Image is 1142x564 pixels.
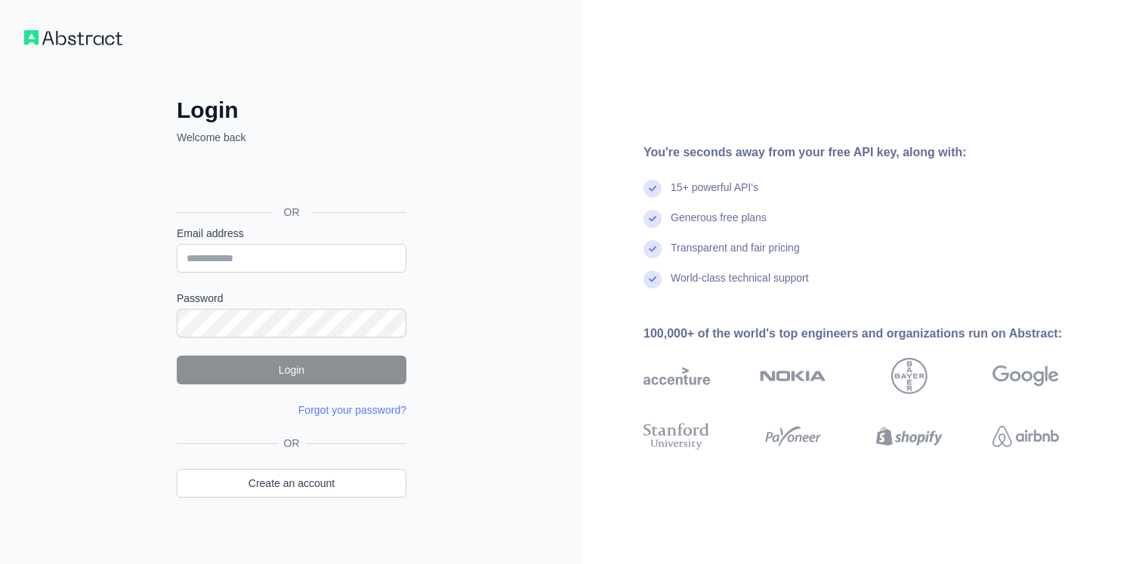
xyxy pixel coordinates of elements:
img: stanford university [644,420,710,453]
label: Email address [177,226,406,241]
img: bayer [891,358,927,394]
div: Generous free plans [671,210,767,240]
img: check mark [644,270,662,288]
label: Password [177,291,406,306]
img: airbnb [992,420,1059,453]
img: Workflow [24,30,122,45]
p: Welcome back [177,130,406,145]
span: OR [278,436,306,451]
a: Forgot your password? [298,404,406,416]
h2: Login [177,97,406,124]
img: payoneer [760,420,826,453]
span: OR [272,205,312,220]
div: You're seconds away from your free API key, along with: [644,143,1107,162]
img: check mark [644,180,662,198]
img: shopify [876,420,943,453]
img: google [992,358,1059,394]
a: Create an account [177,469,406,498]
iframe: Sign in with Google Button [169,162,411,195]
div: 100,000+ of the world's top engineers and organizations run on Abstract: [644,325,1107,343]
img: check mark [644,210,662,228]
img: accenture [644,358,710,394]
button: Login [177,356,406,384]
div: World-class technical support [671,270,809,300]
div: Transparent and fair pricing [671,240,800,270]
div: 15+ powerful API's [671,180,758,210]
img: nokia [760,358,826,394]
img: check mark [644,240,662,258]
